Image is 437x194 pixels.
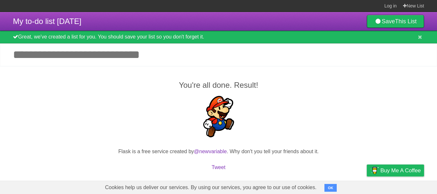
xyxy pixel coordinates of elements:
a: Tweet [212,165,225,170]
b: This List [395,18,417,25]
img: Buy me a coffee [370,165,379,176]
button: OK [324,184,337,192]
p: Flask is a free service created by . Why don't you tell your friends about it. [13,148,424,155]
span: My to-do list [DATE] [13,17,82,26]
span: Buy me a coffee [380,165,421,176]
span: Cookies help us deliver our services. By using our services, you agree to our use of cookies. [99,181,323,194]
a: Buy me a coffee [367,165,424,177]
h2: You're all done. Result! [13,79,424,91]
a: SaveThis List [367,15,424,28]
img: Super Mario [198,96,239,137]
a: @newvariable [194,149,227,154]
